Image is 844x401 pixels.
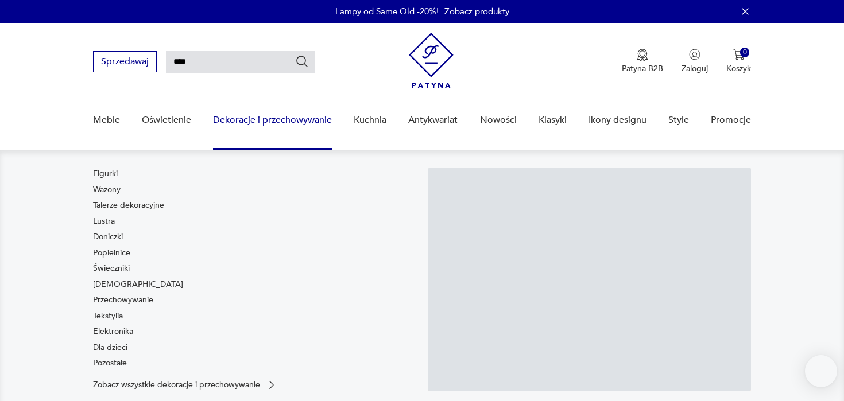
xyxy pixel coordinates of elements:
a: Antykwariat [408,98,458,142]
a: Pozostałe [93,357,127,369]
a: Dekoracje i przechowywanie [213,98,332,142]
a: Klasyki [539,98,567,142]
a: Nowości [480,98,517,142]
button: Sprzedawaj [93,51,157,72]
a: Dla dzieci [93,342,127,353]
a: Doniczki [93,231,123,243]
p: Zaloguj [682,63,708,74]
a: Sprzedawaj [93,59,157,67]
a: Ikony designu [589,98,646,142]
a: Wazony [93,184,121,196]
p: Koszyk [726,63,751,74]
button: Patyna B2B [622,49,663,74]
a: Przechowywanie [93,294,153,306]
img: Ikona medalu [637,49,648,61]
div: 0 [740,48,750,57]
a: Świeczniki [93,263,130,274]
a: Zobacz produkty [444,6,509,17]
button: Szukaj [295,54,309,68]
a: Meble [93,98,120,142]
a: Popielnice [93,247,130,259]
a: Lustra [93,216,115,227]
a: Figurki [93,168,118,180]
img: Ikonka użytkownika [689,49,700,60]
a: Tekstylia [93,310,123,322]
p: Zobacz wszystkie dekoracje i przechowywanie [93,381,260,388]
a: Promocje [711,98,751,142]
a: Talerze dekoracyjne [93,200,164,211]
p: Lampy od Same Old -20%! [335,6,439,17]
img: Ikona koszyka [733,49,745,60]
a: Elektronika [93,326,133,337]
button: Zaloguj [682,49,708,74]
a: Oświetlenie [142,98,191,142]
p: Patyna B2B [622,63,663,74]
iframe: Smartsupp widget button [805,355,837,387]
a: Ikona medaluPatyna B2B [622,49,663,74]
button: 0Koszyk [726,49,751,74]
a: Style [668,98,689,142]
a: Zobacz wszystkie dekoracje i przechowywanie [93,379,277,391]
img: Patyna - sklep z meblami i dekoracjami vintage [409,33,454,88]
a: [DEMOGRAPHIC_DATA] [93,279,183,290]
a: Kuchnia [354,98,386,142]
